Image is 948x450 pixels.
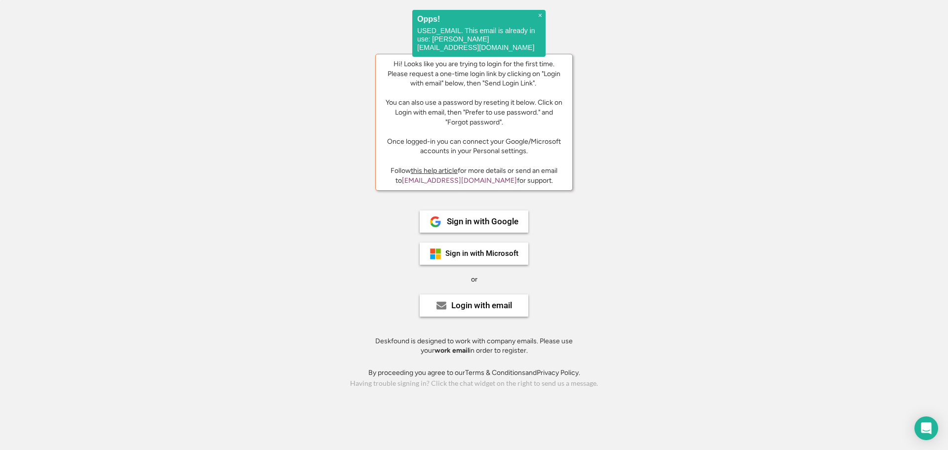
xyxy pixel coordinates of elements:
div: Sign in with Google [447,217,518,226]
h2: Opps! [417,15,541,23]
span: × [538,11,542,20]
a: Privacy Policy. [537,368,580,377]
div: Open Intercom Messenger [914,416,938,440]
a: this help article [411,166,458,175]
div: Sign in with Microsoft [445,250,518,257]
div: By proceeding you agree to our and [368,368,580,378]
div: Deskfound is designed to work with company emails. Please use your in order to register. [363,336,585,356]
img: ms-symbollockup_mssymbol_19.png [430,248,441,260]
div: Hi! Looks like you are trying to login for the first time. Please request a one-time login link b... [383,59,565,156]
strong: work email [434,346,469,355]
div: Follow for more details or send an email to for support. [383,166,565,185]
a: [EMAIL_ADDRESS][DOMAIN_NAME] [402,176,517,185]
div: or [471,275,477,285]
p: USED_EMAIL. This email is already in use: [PERSON_NAME][EMAIL_ADDRESS][DOMAIN_NAME] [417,27,541,52]
a: Terms & Conditions [465,368,525,377]
div: Login with email [451,301,512,310]
img: 1024px-Google__G__Logo.svg.png [430,216,441,228]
